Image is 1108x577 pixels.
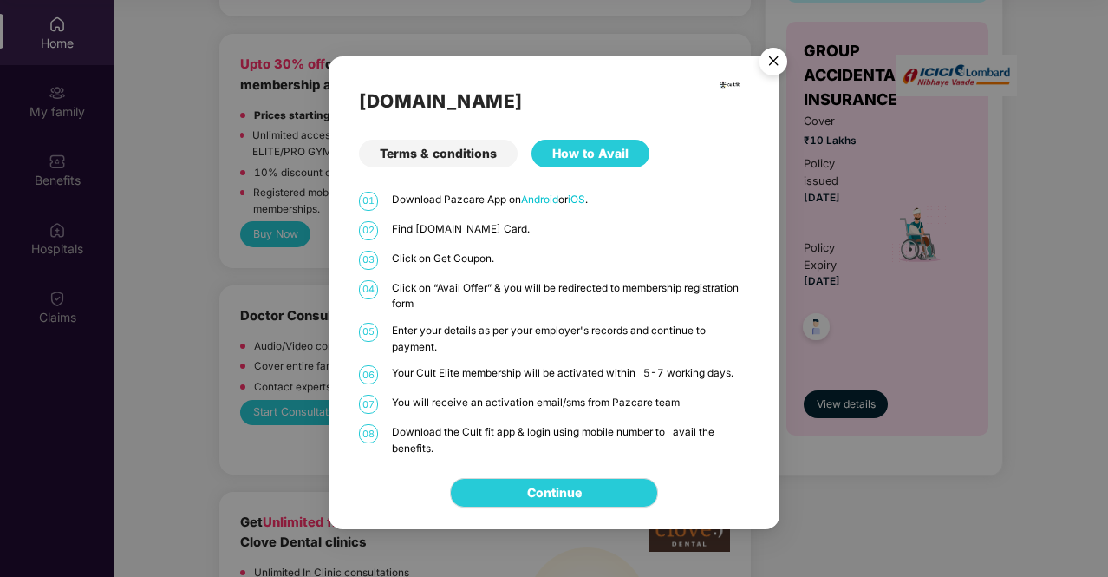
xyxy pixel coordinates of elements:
span: 06 [359,365,378,384]
a: Continue [527,483,582,502]
a: iOS [568,193,585,206]
span: 02 [359,221,378,240]
p: Download Pazcare App on or . [392,192,749,208]
span: 01 [359,192,378,211]
button: Close [749,40,796,87]
div: How to Avail [531,140,649,167]
div: Terms & conditions [359,140,518,167]
h2: [DOMAIN_NAME] [359,87,749,115]
img: svg+xml;base64,PHN2ZyB4bWxucz0iaHR0cDovL3d3dy53My5vcmcvMjAwMC9zdmciIHdpZHRoPSI1NiIgaGVpZ2h0PSI1Ni... [749,40,798,89]
span: 05 [359,323,378,342]
a: Android [521,193,558,206]
button: Continue [450,478,658,508]
span: 04 [359,280,378,299]
span: 07 [359,395,378,414]
span: 03 [359,251,378,270]
span: 08 [359,424,378,443]
p: You will receive an activation email/sms from Pazcare team [392,395,749,411]
p: Download the Cult fit app & login using mobile number to avail the benefits. [392,424,749,456]
p: Click on “Avail Offer” & you will be redirected to membership registration form [392,280,749,312]
p: Your Cult Elite membership will be activated within 5-7 working days. [392,365,749,382]
p: Click on Get Coupon. [392,251,749,267]
p: Find [DOMAIN_NAME] Card. [392,221,749,238]
img: cult.png [719,74,740,95]
p: Enter your details as per your employer's records and continue to payment. [392,323,749,355]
